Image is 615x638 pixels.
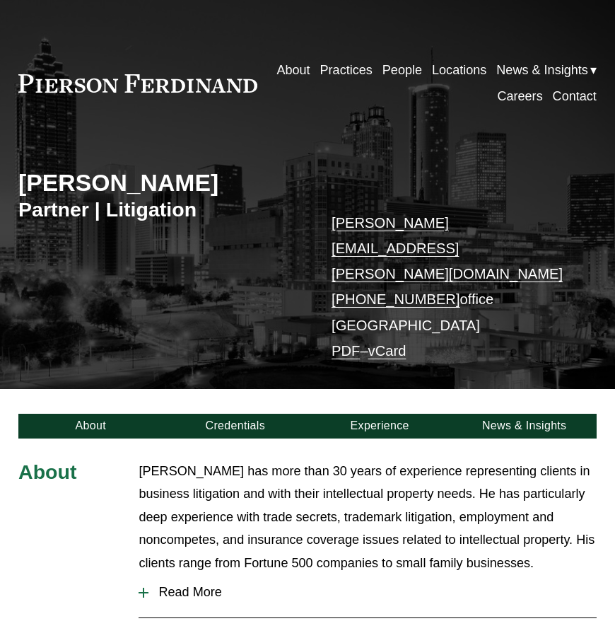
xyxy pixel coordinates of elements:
a: About [18,414,163,439]
a: Contact [553,83,597,109]
a: News & Insights [452,414,596,439]
p: [PERSON_NAME] has more than 30 years of experience representing clients in business litigation an... [139,460,596,575]
a: About [276,58,310,83]
a: Experience [307,414,452,439]
button: Read More [139,574,596,610]
a: People [382,58,422,83]
h2: [PERSON_NAME] [18,168,307,197]
span: News & Insights [496,59,588,82]
a: [PERSON_NAME][EMAIL_ADDRESS][PERSON_NAME][DOMAIN_NAME] [332,215,563,282]
h3: Partner | Litigation [18,197,307,222]
a: Careers [497,83,542,109]
a: Practices [320,58,373,83]
span: Read More [148,585,596,600]
a: Credentials [163,414,307,439]
a: Locations [432,58,486,83]
span: About [18,460,76,483]
p: office [GEOGRAPHIC_DATA] – [332,210,573,364]
a: vCard [368,343,406,359]
a: PDF [332,343,360,359]
a: folder dropdown [496,58,597,83]
a: [PHONE_NUMBER] [332,291,459,307]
